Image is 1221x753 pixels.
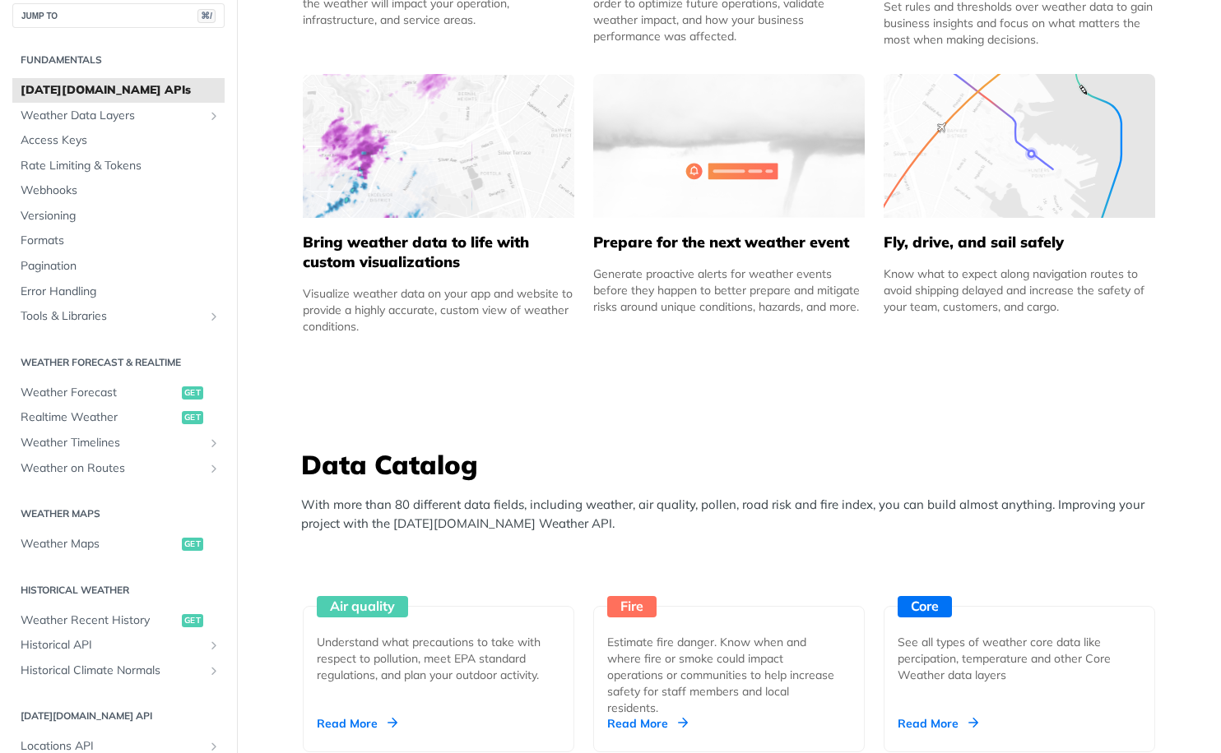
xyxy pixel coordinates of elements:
[21,158,221,174] span: Rate Limiting & Tokens
[12,633,225,658] a: Historical APIShow subpages for Historical API
[21,536,178,552] span: Weather Maps
[296,545,581,752] a: Air quality Understand what precautions to take with respect to pollution, meet EPA standard regu...
[12,104,225,128] a: Weather Data LayersShow subpages for Weather Data Layers
[317,634,547,683] div: Understand what precautions to take with respect to pollution, meet EPA standard regulations, and...
[207,437,221,450] button: Show subpages for Weather Timelines
[898,715,978,732] div: Read More
[593,233,865,252] h5: Prepare for the next weather event
[207,664,221,677] button: Show subpages for Historical Climate Normals
[12,78,225,103] a: [DATE][DOMAIN_NAME] APIs
[884,74,1155,218] img: 994b3d6-mask-group-32x.svg
[21,460,203,477] span: Weather on Routes
[898,634,1128,683] div: See all types of weather core data like percipation, temperature and other Core Weather data layers
[301,446,1165,483] h3: Data Catalog
[21,284,221,300] span: Error Handling
[898,596,952,617] div: Core
[21,637,203,654] span: Historical API
[593,74,865,218] img: 2c0a313-group-496-12x.svg
[12,381,225,405] a: Weather Forecastget
[207,462,221,475] button: Show subpages for Weather on Routes
[12,304,225,329] a: Tools & LibrariesShow subpages for Tools & Libraries
[607,596,657,617] div: Fire
[207,639,221,652] button: Show subpages for Historical API
[182,386,203,400] span: get
[12,154,225,178] a: Rate Limiting & Tokens
[12,405,225,430] a: Realtime Weatherget
[303,74,574,218] img: 4463876-group-4982x.svg
[12,431,225,455] a: Weather TimelinesShow subpages for Weather Timelines
[12,229,225,253] a: Formats
[303,233,574,272] h5: Bring weather data to life with custom visualizations
[21,208,221,224] span: Versioning
[884,233,1155,252] h5: Fly, drive, and sail safely
[197,9,216,23] span: ⌘/
[593,266,865,315] div: Generate proactive alerts for weather events before they happen to better prepare and mitigate ri...
[317,715,397,732] div: Read More
[12,178,225,203] a: Webhooks
[12,532,225,557] a: Weather Mapsget
[207,109,221,122] button: Show subpages for Weather Data Layers
[607,634,838,716] div: Estimate fire danger. Know when and where fire or smoke could impact operations or communities to...
[21,258,221,275] span: Pagination
[12,279,225,304] a: Error Handling
[21,132,221,149] span: Access Keys
[587,545,871,752] a: Fire Estimate fire danger. Know when and where fire or smoke could impact operations or communiti...
[21,435,203,451] span: Weather Timelines
[301,496,1165,533] p: With more than 80 different data fields, including weather, air quality, pollen, road risk and fi...
[21,308,203,325] span: Tools & Libraries
[303,285,574,335] div: Visualize weather data on your app and website to provide a highly accurate, custom view of weath...
[12,204,225,229] a: Versioning
[21,663,203,679] span: Historical Climate Normals
[877,545,1162,752] a: Core See all types of weather core data like percipation, temperature and other Core Weather data...
[12,608,225,633] a: Weather Recent Historyget
[12,128,225,153] a: Access Keys
[12,583,225,598] h2: Historical Weather
[207,310,221,323] button: Show subpages for Tools & Libraries
[884,266,1155,315] div: Know what to expect along navigation routes to avoid shipping delayed and increase the safety of ...
[182,614,203,627] span: get
[12,506,225,521] h2: Weather Maps
[12,254,225,279] a: Pagination
[12,355,225,370] h2: Weather Forecast & realtime
[182,411,203,424] span: get
[21,233,221,249] span: Formats
[207,740,221,753] button: Show subpages for Locations API
[12,53,225,67] h2: Fundamentals
[21,612,178,629] span: Weather Recent History
[607,715,688,732] div: Read More
[12,3,225,28] button: JUMP TO⌘/
[21,82,221,99] span: [DATE][DOMAIN_NAME] APIs
[317,596,408,617] div: Air quality
[21,182,221,199] span: Webhooks
[12,456,225,481] a: Weather on RoutesShow subpages for Weather on Routes
[21,409,178,426] span: Realtime Weather
[182,538,203,551] span: get
[12,709,225,723] h2: [DATE][DOMAIN_NAME] API
[21,385,178,401] span: Weather Forecast
[12,658,225,683] a: Historical Climate NormalsShow subpages for Historical Climate Normals
[21,108,203,124] span: Weather Data Layers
